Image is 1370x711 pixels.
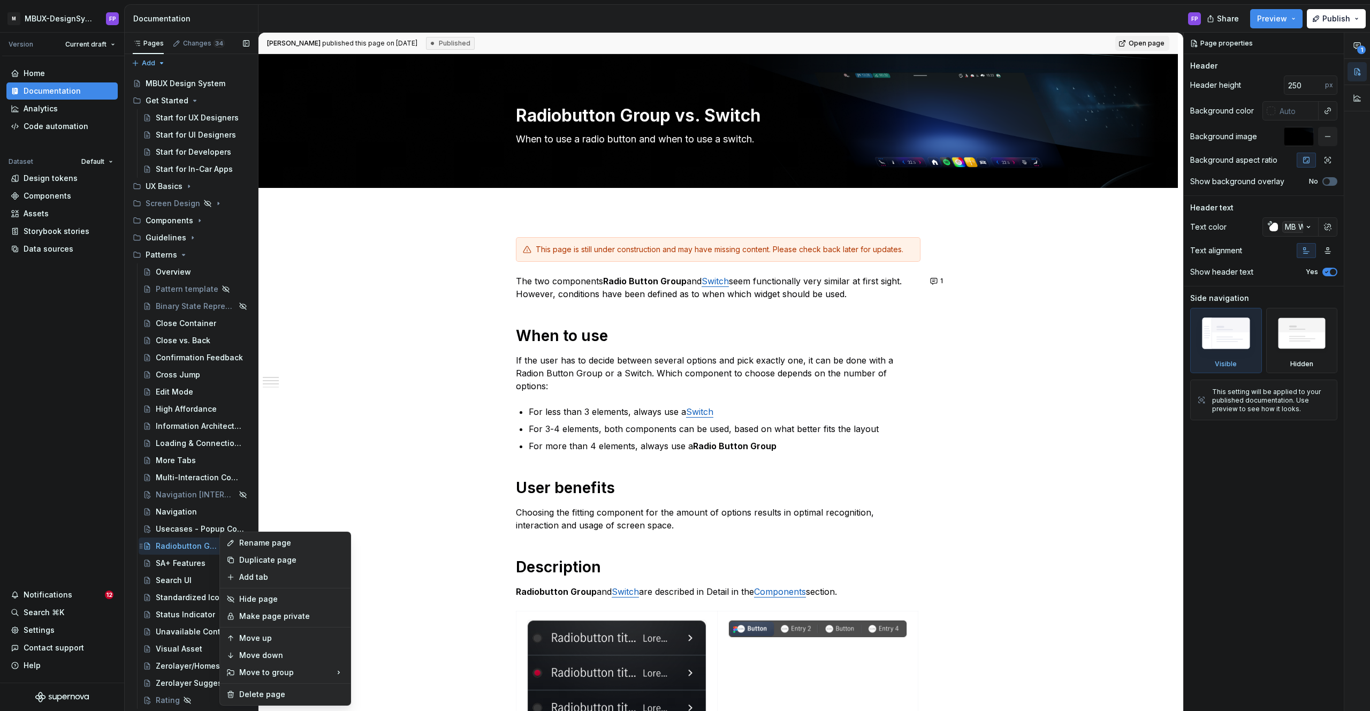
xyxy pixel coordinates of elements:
div: Move to group [222,664,348,681]
div: Rename page [239,538,344,548]
div: Hide page [239,594,344,604]
div: Make page private [239,611,344,622]
div: Move up [239,633,344,644]
div: Move down [239,650,344,661]
div: Add tab [239,572,344,583]
div: Duplicate page [239,555,344,565]
div: Delete page [239,689,344,700]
